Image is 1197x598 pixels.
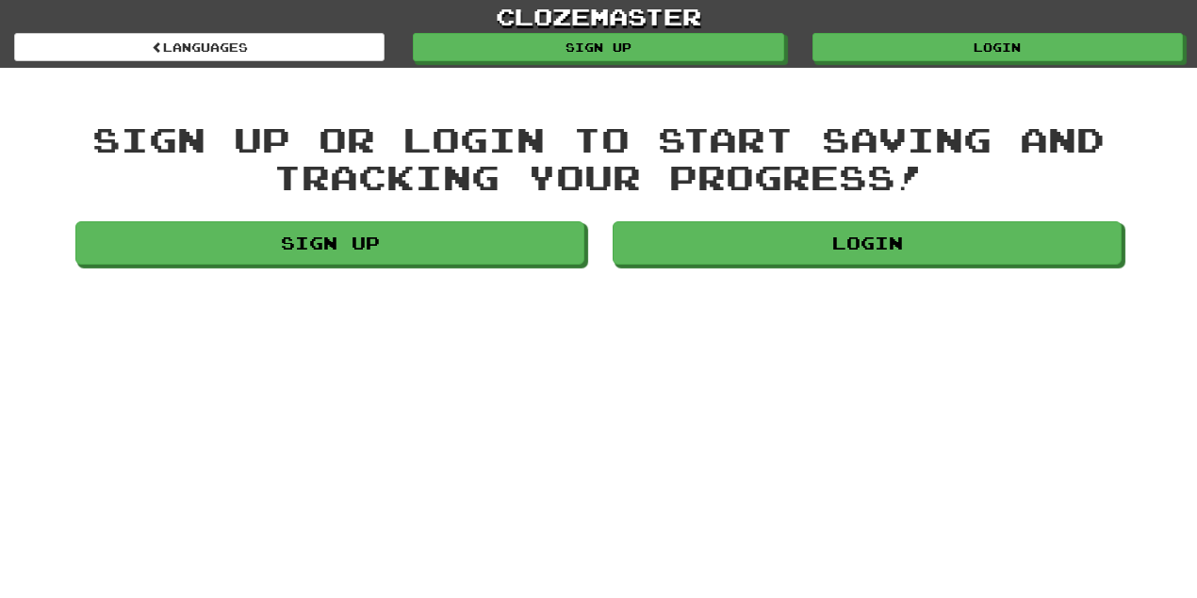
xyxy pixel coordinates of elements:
[613,221,1122,265] a: Login
[413,33,783,61] a: Sign up
[75,221,584,265] a: Sign up
[75,121,1122,195] div: Sign up or login to start saving and tracking your progress!
[14,33,385,61] a: Languages
[812,33,1183,61] a: Login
